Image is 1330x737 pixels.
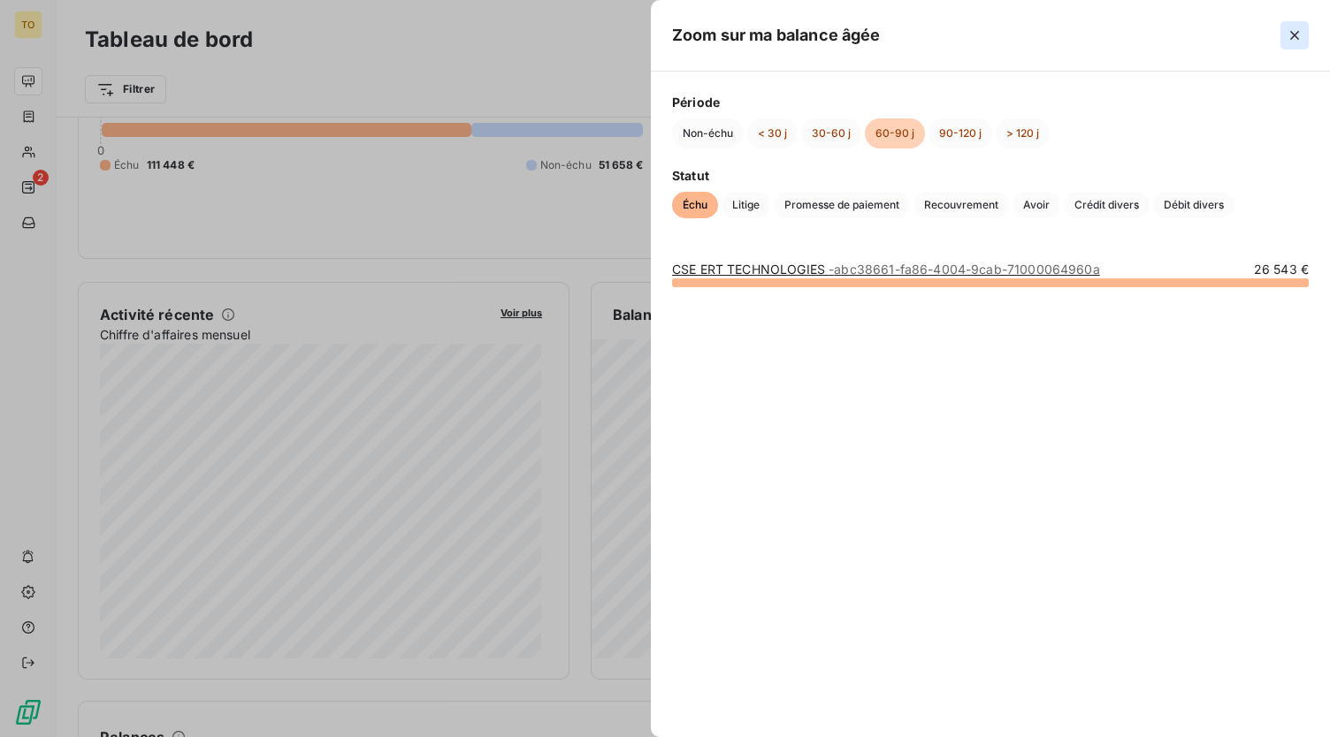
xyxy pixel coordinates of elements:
a: CSE ERT TECHNOLOGIES [672,262,1100,277]
button: Recouvrement [913,192,1009,218]
button: Crédit divers [1064,192,1150,218]
h5: Zoom sur ma balance âgée [672,23,881,48]
span: Période [672,93,1309,111]
button: Litige [722,192,770,218]
button: Échu [672,192,718,218]
button: 90-120 j [929,118,992,148]
button: Promesse de paiement [774,192,910,218]
button: Non-échu [672,118,744,148]
button: 30-60 j [801,118,861,148]
button: < 30 j [747,118,798,148]
button: > 120 j [996,118,1050,148]
span: - abc38661-fa86-4004-9cab-71000064960a [829,262,1100,277]
iframe: Intercom live chat [1270,677,1312,719]
button: Débit divers [1153,192,1234,218]
button: Avoir [1013,192,1060,218]
button: 60-90 j [865,118,925,148]
span: 26 543 € [1254,261,1309,278]
span: Statut [672,166,1309,185]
